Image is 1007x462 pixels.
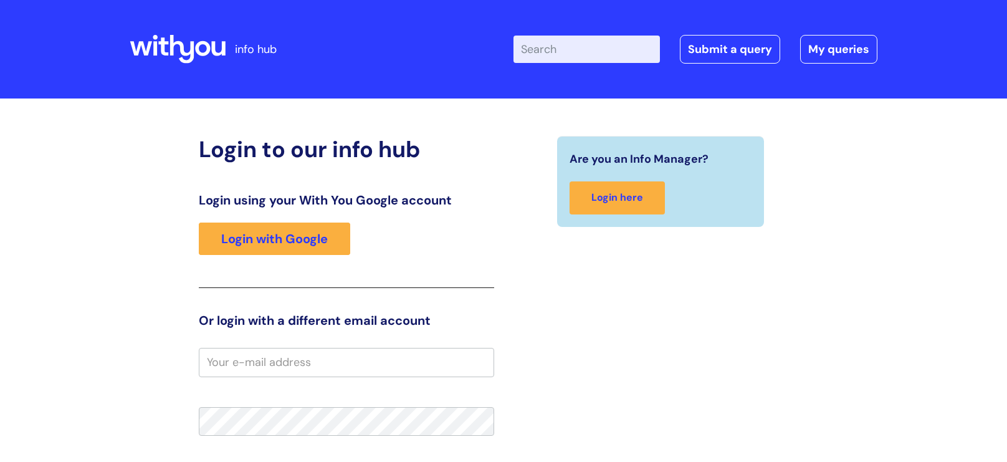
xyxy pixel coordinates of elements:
a: Login with Google [199,223,350,255]
h2: Login to our info hub [199,136,494,163]
p: info hub [235,39,277,59]
a: Login here [570,181,665,214]
a: My queries [800,35,877,64]
input: Your e-mail address [199,348,494,377]
h3: Login using your With You Google account [199,193,494,208]
h3: Or login with a different email account [199,313,494,328]
a: Submit a query [680,35,780,64]
input: Search [513,36,660,63]
span: Are you an Info Manager? [570,149,709,169]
